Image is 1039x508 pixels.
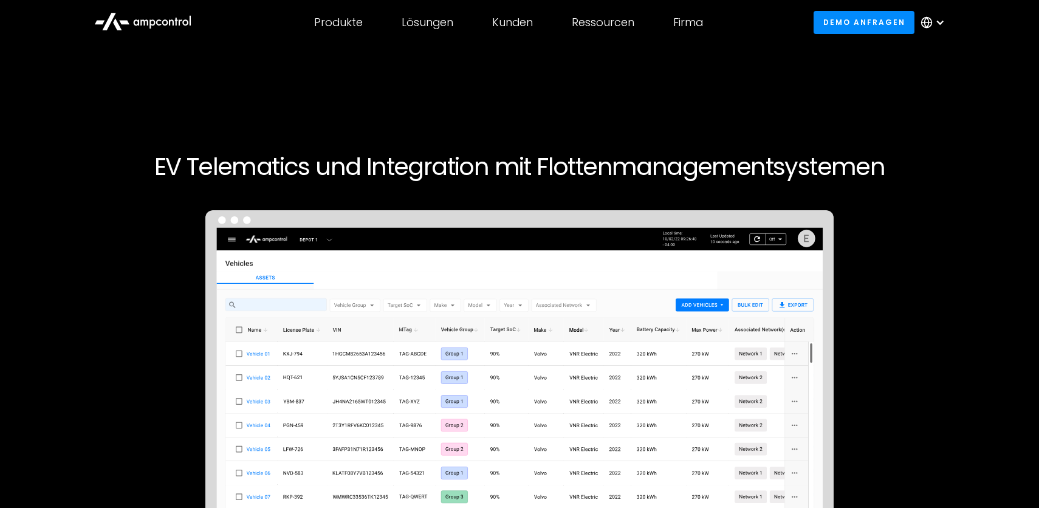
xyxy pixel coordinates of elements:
[673,16,703,29] div: Firma
[402,16,453,29] div: Lösungen
[572,16,634,29] div: Ressourcen
[814,11,914,33] a: Demo anfragen
[492,16,533,29] div: Kunden
[314,16,363,29] div: Produkte
[150,152,889,181] h1: EV Telematics und Integration mit Flottenmanagementsystemen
